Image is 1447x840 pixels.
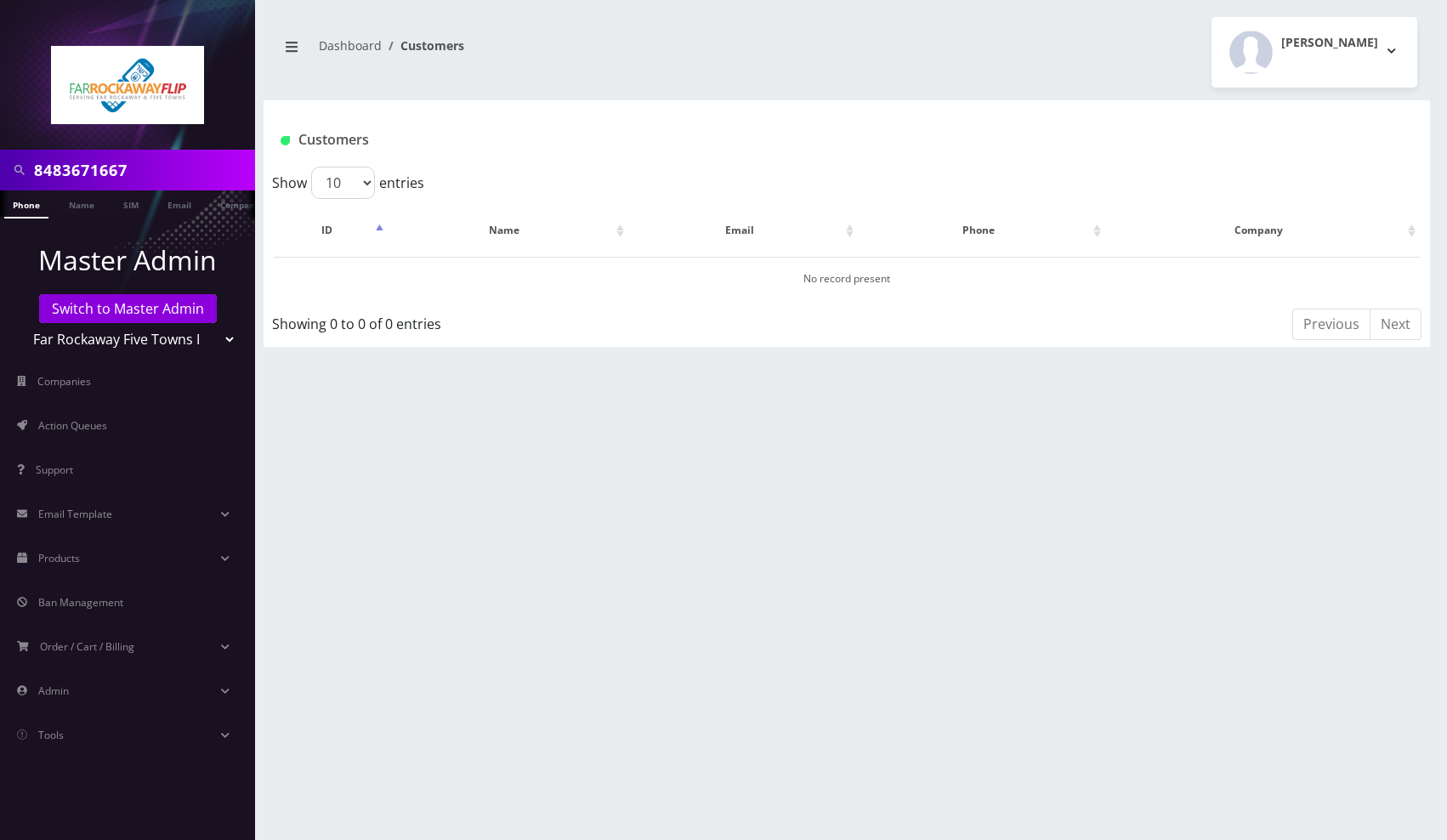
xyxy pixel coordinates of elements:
[319,37,382,54] a: Dashboard
[38,507,112,521] span: Email Template
[272,307,738,334] div: Showing 0 to 0 of 0 entries
[115,190,147,217] a: SIM
[60,190,103,217] a: Name
[36,463,73,477] span: Support
[38,551,80,565] span: Products
[38,728,64,742] span: Tools
[274,257,1420,300] td: No record present
[1281,36,1378,50] h2: [PERSON_NAME]
[1212,17,1417,88] button: [PERSON_NAME]
[1107,206,1420,255] th: Company: activate to sort column ascending
[40,639,134,654] span: Order / Cart / Billing
[51,46,204,124] img: Far Rockaway Five Towns Flip
[38,595,123,610] span: Ban Management
[630,206,859,255] th: Email: activate to sort column ascending
[38,418,107,433] span: Action Queues
[311,167,375,199] select: Showentries
[276,28,834,77] nav: breadcrumb
[4,190,48,219] a: Phone
[272,167,424,199] label: Show entries
[159,190,200,217] a: Email
[281,132,1220,148] h1: Customers
[212,190,269,217] a: Company
[37,374,91,389] span: Companies
[382,37,464,54] li: Customers
[34,154,251,186] input: Search in Company
[1292,309,1370,340] a: Previous
[39,294,217,323] a: Switch to Master Admin
[38,684,69,698] span: Admin
[1370,309,1421,340] a: Next
[274,206,388,255] th: ID: activate to sort column descending
[389,206,628,255] th: Name: activate to sort column ascending
[860,206,1105,255] th: Phone: activate to sort column ascending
